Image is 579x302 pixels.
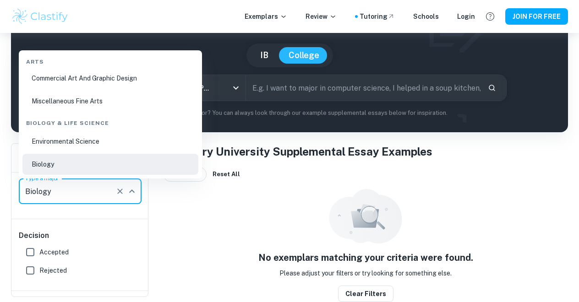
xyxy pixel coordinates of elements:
[39,247,69,257] span: Accepted
[229,81,242,94] button: Open
[19,230,142,241] h6: Decision
[258,251,473,264] h5: No exemplars matching your criteria were found.
[329,189,402,243] img: empty_state_resources.svg
[22,154,198,175] li: Biology
[22,68,198,89] li: Commercial Art And Graphic Design
[306,11,337,22] p: Review
[279,47,328,64] button: College
[457,11,475,22] a: Login
[39,265,67,275] span: Rejected
[246,75,480,101] input: E.g. I want to major in computer science, I helped in a soup kitchen, I want to join the debate t...
[210,167,242,181] button: Reset All
[251,47,278,64] button: IB
[482,9,498,24] button: Help and Feedback
[22,112,198,131] div: Biology & Life Science
[114,185,126,198] button: Clear
[22,131,198,152] li: Environmental Science
[18,108,561,118] p: Not sure what to search for? You can always look through our example supplemental essays below fo...
[22,91,198,112] li: Miscellaneous Fine Arts
[413,11,439,22] a: Schools
[163,143,568,160] h1: All Emory University Supplemental Essay Examples
[505,8,568,25] button: JOIN FOR FREE
[484,80,500,96] button: Search
[338,286,393,302] button: Clear filters
[22,50,198,70] div: Arts
[126,185,138,198] button: Close
[11,7,69,26] img: Clastify logo
[279,268,452,278] p: Please adjust your filters or try looking for something else.
[360,11,395,22] a: Tutoring
[245,11,287,22] p: Exemplars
